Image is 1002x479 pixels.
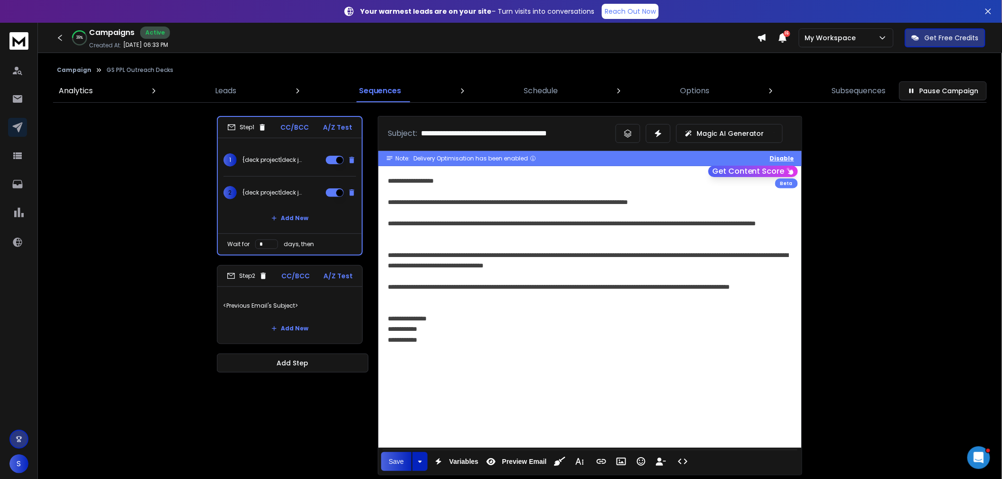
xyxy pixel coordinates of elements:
[9,454,28,473] button: S
[323,123,352,132] p: A/Z Test
[395,155,410,162] span: Note:
[602,4,659,19] a: Reach Out Now
[447,458,481,466] span: Variables
[524,85,558,97] p: Schedule
[284,240,314,248] p: days, then
[697,129,764,138] p: Magic AI Generator
[899,81,987,100] button: Pause Campaign
[429,452,481,471] button: Variables
[784,30,790,37] span: 16
[770,155,794,162] button: Disable
[224,186,237,199] span: 2
[107,66,173,74] p: GS PPL Outreach Decks
[381,452,412,471] button: Save
[551,452,569,471] button: Clean HTML
[360,7,594,16] p: – Turn visits into conversations
[53,80,98,102] a: Analytics
[500,458,548,466] span: Preview Email
[323,271,353,281] p: A/Z Test
[708,166,798,177] button: Get Content Score
[632,452,650,471] button: Emoticons
[676,124,783,143] button: Magic AI Generator
[571,452,589,471] button: More Text
[967,446,990,469] iframe: Intercom live chat
[57,66,91,74] button: Campaign
[832,85,886,97] p: Subsequences
[217,354,368,373] button: Add Step
[388,128,417,139] p: Subject:
[227,240,250,248] p: Wait for
[482,452,548,471] button: Preview Email
[89,42,121,49] p: Created At:
[281,123,309,132] p: CC/BCC
[264,209,316,228] button: Add New
[592,452,610,471] button: Insert Link (Ctrl+K)
[224,153,237,167] span: 1
[518,80,564,102] a: Schedule
[76,35,83,41] p: 39 %
[413,155,537,162] div: Delivery Optimisation has been enabled
[217,265,363,344] li: Step2CC/BCCA/Z Test<Previous Email's Subject>Add New
[227,123,267,132] div: Step 1
[359,85,402,97] p: Sequences
[674,452,692,471] button: Code View
[209,80,242,102] a: Leads
[652,452,670,471] button: Insert Unsubscribe Link
[925,33,979,43] p: Get Free Credits
[360,7,492,16] strong: Your warmest leads are on your site
[9,32,28,50] img: logo
[805,33,860,43] p: My Workspace
[140,27,170,39] div: Active
[264,319,316,338] button: Add New
[215,85,236,97] p: Leads
[675,80,716,102] a: Options
[242,189,303,196] p: {deck project|deck job|deck build|deck work}
[59,85,93,97] p: Analytics
[227,272,268,280] div: Step 2
[223,293,357,319] p: <Previous Email's Subject>
[281,271,310,281] p: CC/BCC
[680,85,710,97] p: Options
[612,452,630,471] button: Insert Image (Ctrl+P)
[605,7,656,16] p: Reach Out Now
[353,80,407,102] a: Sequences
[123,41,168,49] p: [DATE] 06:33 PM
[89,27,134,38] h1: Campaigns
[217,116,363,256] li: Step1CC/BCCA/Z Test1{deck project|deck job|deck build|deck work}2{deck project|deck job|deck buil...
[905,28,985,47] button: Get Free Credits
[775,178,798,188] div: Beta
[242,156,303,164] p: {deck project|deck job|deck build|deck work}
[826,80,892,102] a: Subsequences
